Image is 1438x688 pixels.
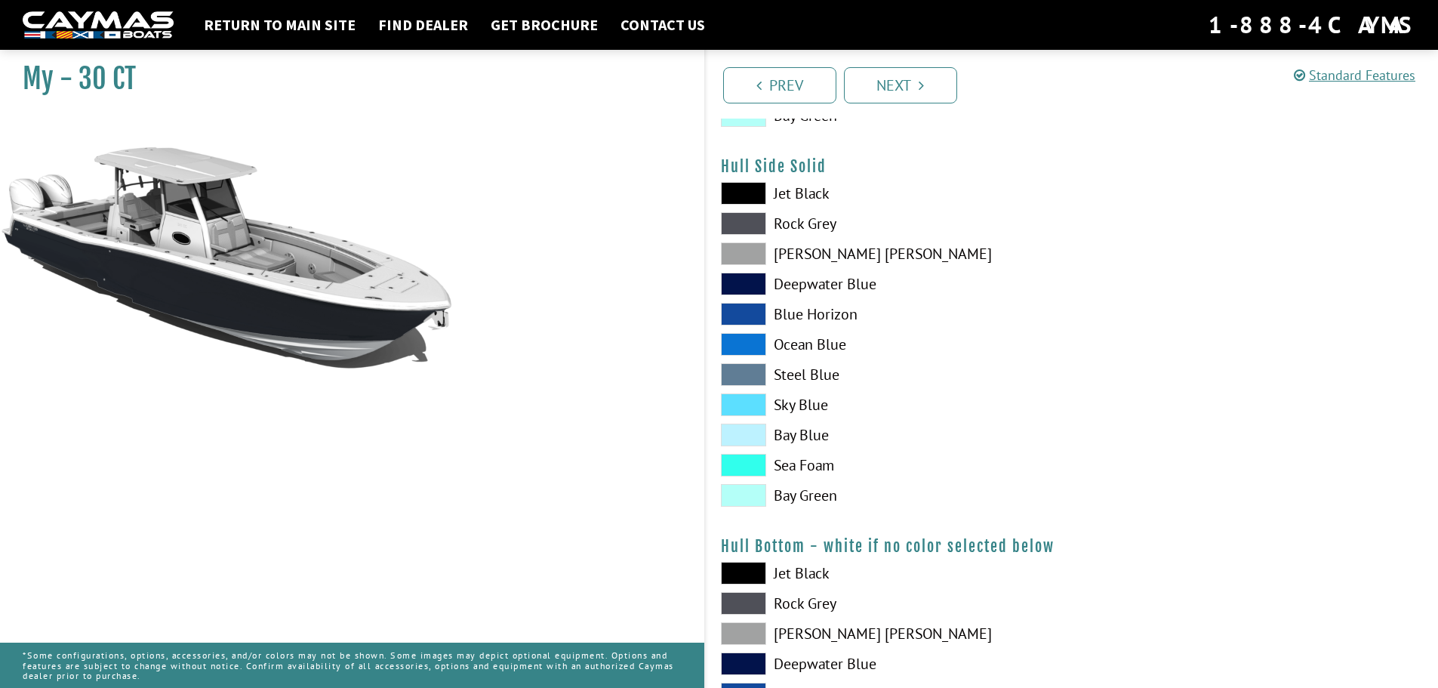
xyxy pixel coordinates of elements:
label: Steel Blue [721,363,1057,386]
label: Sea Foam [721,454,1057,477]
label: [PERSON_NAME] [PERSON_NAME] [721,622,1057,645]
div: 1-888-4CAYMAS [1209,8,1415,42]
label: Deepwater Blue [721,273,1057,295]
label: Rock Grey [721,212,1057,235]
label: Jet Black [721,182,1057,205]
img: white-logo-c9c8dbefe5ff5ceceb0f0178aa75bf4bb51f6bca0971e226c86eb53dfe498488.png [23,11,174,39]
a: Next [844,67,957,103]
a: Find Dealer [371,15,476,35]
label: Bay Green [721,484,1057,507]
a: Contact Us [613,15,713,35]
label: Deepwater Blue [721,653,1057,675]
h4: Hull Side Solid [721,157,1424,176]
label: Sky Blue [721,393,1057,416]
a: Prev [723,67,836,103]
label: Rock Grey [721,592,1057,615]
a: Get Brochure [483,15,605,35]
label: Bay Blue [721,424,1057,446]
label: Blue Horizon [721,303,1057,325]
label: [PERSON_NAME] [PERSON_NAME] [721,242,1057,265]
h4: Hull Bottom - white if no color selected below [721,537,1424,556]
label: Jet Black [721,562,1057,585]
a: Return to main site [196,15,363,35]
a: Standard Features [1294,66,1415,84]
label: Ocean Blue [721,333,1057,356]
p: *Some configurations, options, accessories, and/or colors may not be shown. Some images may depic... [23,643,682,688]
h1: My - 30 CT [23,62,667,96]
